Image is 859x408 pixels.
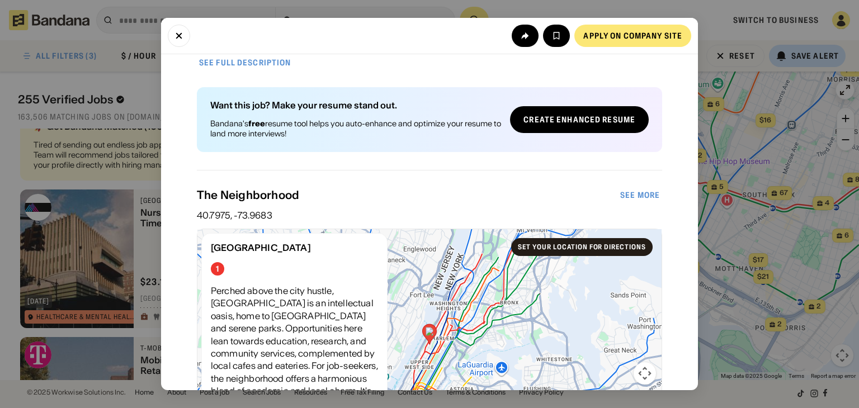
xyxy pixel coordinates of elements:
div: 1 [216,264,219,274]
div: [GEOGRAPHIC_DATA] [211,243,378,253]
div: Apply on company site [583,32,682,40]
button: Map camera controls [634,362,656,385]
b: free [248,118,265,129]
div: See more [620,191,660,199]
div: Create Enhanced Resume [523,116,635,124]
button: Close [168,25,190,47]
div: Want this job? Make your resume stand out. [210,101,501,110]
div: The Neighborhood [197,188,618,202]
div: See full description [199,59,291,67]
div: Bandana's resume tool helps you auto-enhance and optimize your resume to land more interviews! [210,118,501,139]
div: 40.7975, -73.9683 [197,211,662,220]
div: Set your location for directions [518,244,646,250]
